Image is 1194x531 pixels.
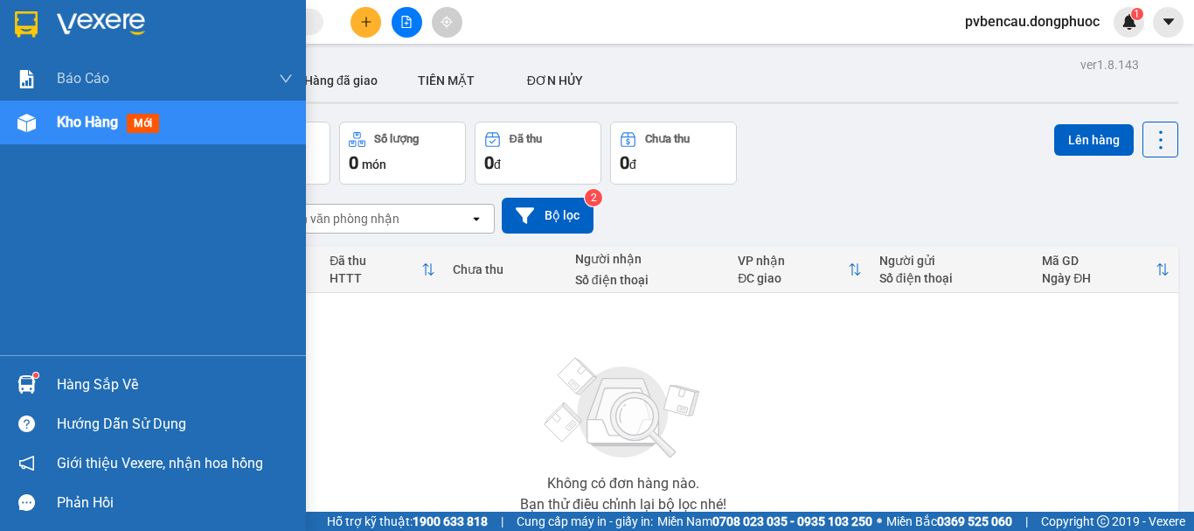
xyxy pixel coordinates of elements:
[392,7,422,38] button: file-add
[453,262,558,276] div: Chưa thu
[57,490,293,516] div: Phản hồi
[15,11,38,38] img: logo-vxr
[33,373,38,378] sup: 1
[279,72,293,86] span: down
[1042,254,1156,268] div: Mã GD
[279,210,399,227] div: Chọn văn phòng nhận
[879,254,1024,268] div: Người gửi
[1033,247,1178,293] th: Toggle SortBy
[475,122,601,185] button: Đã thu0đ
[57,114,118,130] span: Kho hàng
[18,494,35,511] span: message
[18,455,35,472] span: notification
[738,271,848,285] div: ĐC giao
[400,16,413,28] span: file-add
[351,7,381,38] button: plus
[1054,124,1134,156] button: Lên hàng
[290,59,392,101] button: Hàng đã giao
[57,372,293,398] div: Hàng sắp về
[127,114,159,133] span: mới
[629,157,636,171] span: đ
[374,133,419,145] div: Số lượng
[413,514,488,528] strong: 1900 633 818
[877,518,882,525] span: ⚪️
[1121,14,1137,30] img: icon-new-feature
[620,152,629,173] span: 0
[494,157,501,171] span: đ
[57,67,109,89] span: Báo cáo
[330,271,420,285] div: HTTT
[57,411,293,437] div: Hướng dẫn sử dụng
[1042,271,1156,285] div: Ngày ĐH
[339,122,466,185] button: Số lượng0món
[879,271,1024,285] div: Số điện thoại
[729,247,871,293] th: Toggle SortBy
[469,212,483,226] svg: open
[520,498,726,512] div: Bạn thử điều chỉnh lại bộ lọc nhé!
[18,416,35,432] span: question-circle
[17,70,36,88] img: solution-icon
[330,254,420,268] div: Đã thu
[1080,55,1139,74] div: ver 1.8.143
[17,375,36,394] img: warehouse-icon
[585,189,602,206] sup: 2
[657,512,872,531] span: Miền Nam
[610,122,737,185] button: Chưa thu0đ
[517,512,653,531] span: Cung cấp máy in - giấy in:
[886,512,1012,531] span: Miền Bắc
[527,73,583,87] span: ĐƠN HỦY
[1161,14,1177,30] span: caret-down
[1025,512,1028,531] span: |
[1131,8,1143,20] sup: 1
[738,254,848,268] div: VP nhận
[937,514,1012,528] strong: 0369 525 060
[575,252,720,266] div: Người nhận
[502,198,594,234] button: Bộ lọc
[321,247,443,293] th: Toggle SortBy
[360,16,372,28] span: plus
[327,512,488,531] span: Hỗ trợ kỹ thuật:
[57,452,263,474] span: Giới thiệu Vexere, nhận hoa hồng
[432,7,462,38] button: aim
[501,512,503,531] span: |
[547,477,699,491] div: Không có đơn hàng nào.
[536,347,711,470] img: svg+xml;base64,PHN2ZyBjbGFzcz0ibGlzdC1wbHVnX19zdmciIHhtbG5zPSJodHRwOi8vd3d3LnczLm9yZy8yMDAwL3N2Zy...
[418,73,475,87] span: TIỀN MẶT
[349,152,358,173] span: 0
[951,10,1114,32] span: pvbencau.dongphuoc
[362,157,386,171] span: món
[510,133,542,145] div: Đã thu
[1097,515,1109,528] span: copyright
[712,514,872,528] strong: 0708 023 035 - 0935 103 250
[1134,8,1140,20] span: 1
[645,133,690,145] div: Chưa thu
[1153,7,1184,38] button: caret-down
[575,273,720,287] div: Số điện thoại
[17,114,36,132] img: warehouse-icon
[484,152,494,173] span: 0
[441,16,453,28] span: aim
